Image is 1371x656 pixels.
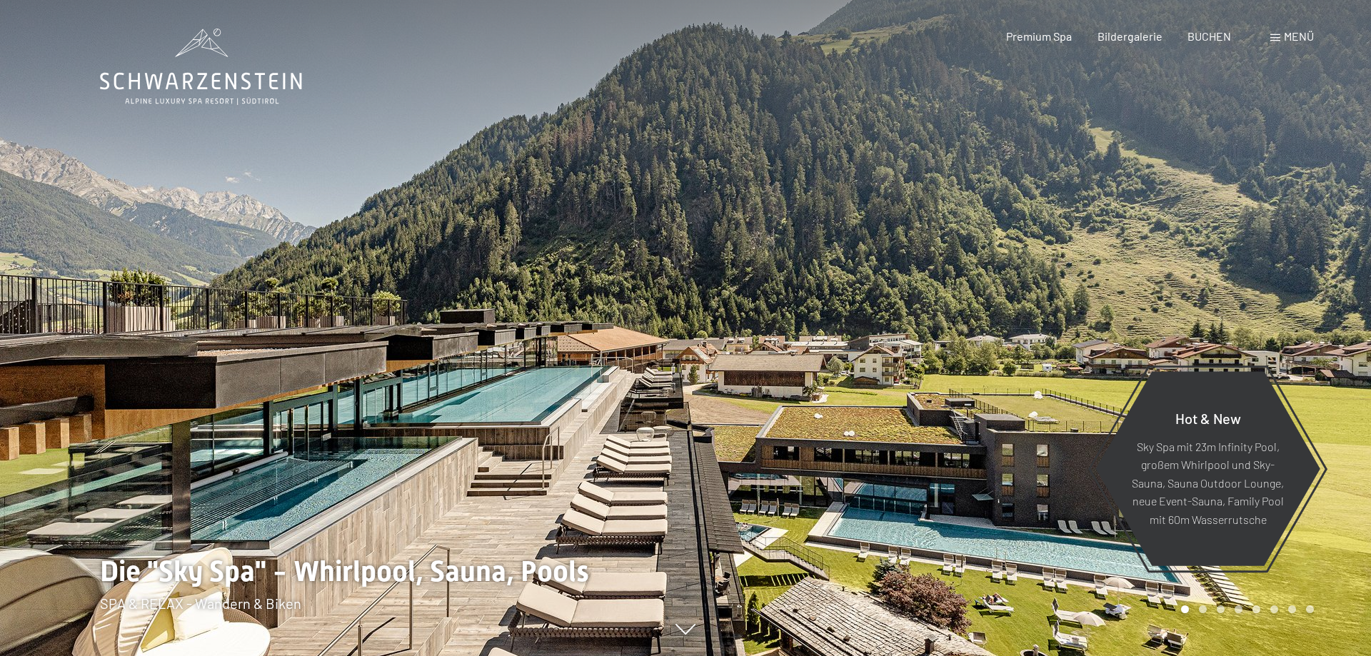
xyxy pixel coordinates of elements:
div: Carousel Pagination [1176,605,1314,613]
a: Hot & New Sky Spa mit 23m Infinity Pool, großem Whirlpool und Sky-Sauna, Sauna Outdoor Lounge, ne... [1095,370,1321,567]
div: Carousel Page 8 [1306,605,1314,613]
span: Menü [1284,29,1314,43]
div: Carousel Page 1 (Current Slide) [1181,605,1189,613]
a: BUCHEN [1187,29,1231,43]
div: Carousel Page 3 [1217,605,1225,613]
div: Carousel Page 7 [1288,605,1296,613]
div: Carousel Page 6 [1270,605,1278,613]
div: Carousel Page 4 [1235,605,1242,613]
span: Hot & New [1175,409,1241,426]
div: Carousel Page 5 [1252,605,1260,613]
div: Carousel Page 2 [1199,605,1207,613]
a: Bildergalerie [1098,29,1162,43]
a: Premium Spa [1006,29,1072,43]
p: Sky Spa mit 23m Infinity Pool, großem Whirlpool und Sky-Sauna, Sauna Outdoor Lounge, neue Event-S... [1130,437,1285,528]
